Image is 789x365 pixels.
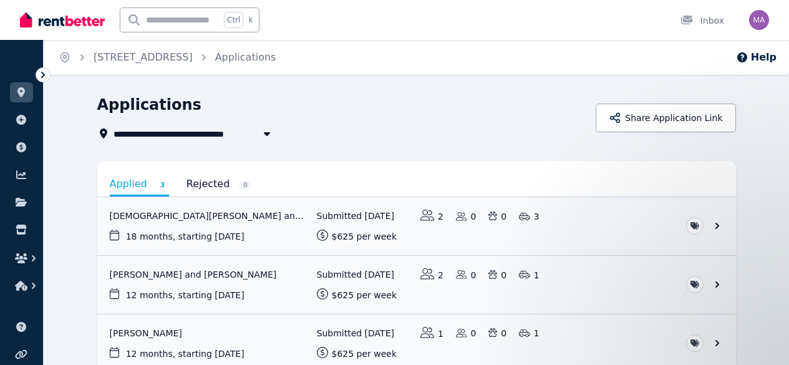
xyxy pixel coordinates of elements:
img: RentBetter [20,11,105,29]
a: Applications [215,51,276,63]
button: Help [736,50,777,65]
span: 3 [157,180,169,190]
nav: Breadcrumb [44,40,291,75]
a: Applied [110,173,169,197]
iframe: Intercom live chat [747,323,777,353]
h1: Applications [97,95,201,115]
span: k [248,15,253,25]
button: Share Application Link [596,104,735,132]
span: 0 [239,180,251,190]
a: Rejected [186,173,252,195]
a: View application: Muhammad Usman Ashraf and Sana Gul [97,197,736,255]
a: View application: Rasim Yilmaz and Leyla Kabaran [97,256,736,314]
span: Ctrl [224,12,243,28]
div: Inbox [680,14,724,27]
a: [STREET_ADDRESS] [94,51,193,63]
img: Matthew [749,10,769,30]
span: ORGANISE [10,69,49,77]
